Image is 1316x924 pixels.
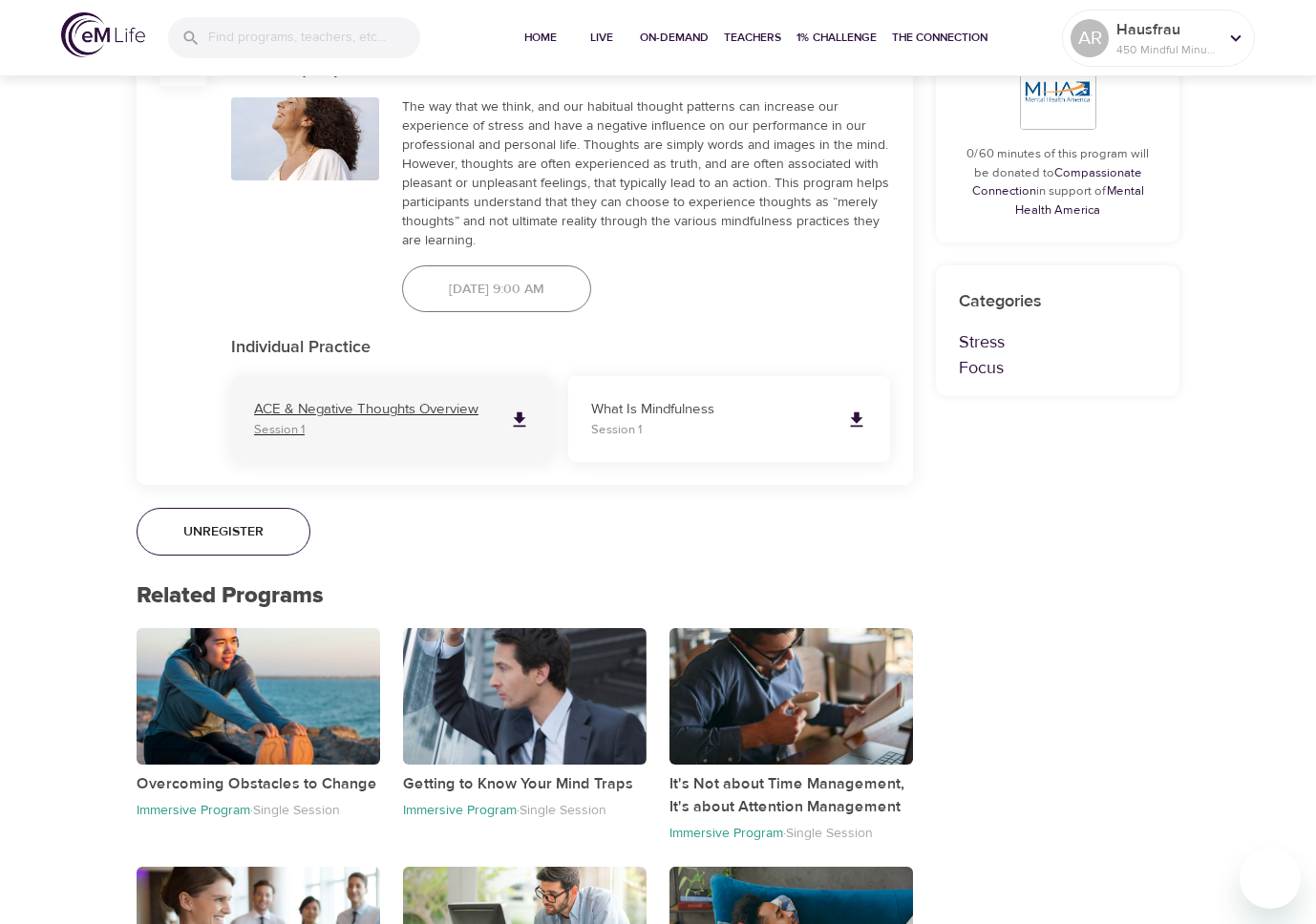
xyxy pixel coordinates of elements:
p: 0/60 minutes of this program will be donated to in support of [959,145,1157,220]
p: Immersive Program · [137,802,253,819]
a: What Is MindfulnessSession 1 [568,376,890,462]
p: Single Session [253,802,340,819]
p: Session 1 [254,421,494,440]
a: ACE & Negative Thoughts OverviewSession 1 [231,376,553,462]
p: Single Session [520,802,606,819]
span: Unregister [183,520,264,544]
p: It's Not about Time Management, It's about Attention Management [669,772,913,818]
p: Session 1 [591,421,831,440]
p: Single Session [786,825,873,842]
p: Getting to Know Your Mind Traps [403,772,647,795]
span: The Connection [892,28,987,48]
p: Stress [959,329,1157,355]
span: On-Demand [640,28,709,48]
span: Live [579,28,625,48]
p: What Is Mindfulness [591,399,831,421]
a: Compassionate Connection [972,165,1142,199]
input: Find programs, teachers, etc... [208,17,420,58]
div: AR [1071,19,1109,57]
span: Home [518,28,563,48]
img: logo [61,12,145,57]
p: Overcoming Obstacles to Change [137,772,380,795]
p: ACE & Negative Thoughts Overview [254,399,494,421]
a: Mental Health America [1015,183,1144,218]
span: 1% Challenge [796,28,877,48]
p: Immersive Program · [403,802,520,819]
button: Unregister [137,508,310,556]
p: Individual Practice [231,335,890,361]
iframe: Button to launch messaging window [1240,848,1301,909]
p: Related Programs [137,578,913,613]
div: The way that we think, and our habitual thought patterns can increase our experience of stress an... [402,97,891,250]
p: Immersive Program · [669,825,786,842]
p: 450 Mindful Minutes [1116,41,1218,58]
p: Hausfrau [1116,18,1218,41]
p: Focus [959,355,1157,381]
span: Teachers [724,28,781,48]
p: Categories [959,288,1157,314]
